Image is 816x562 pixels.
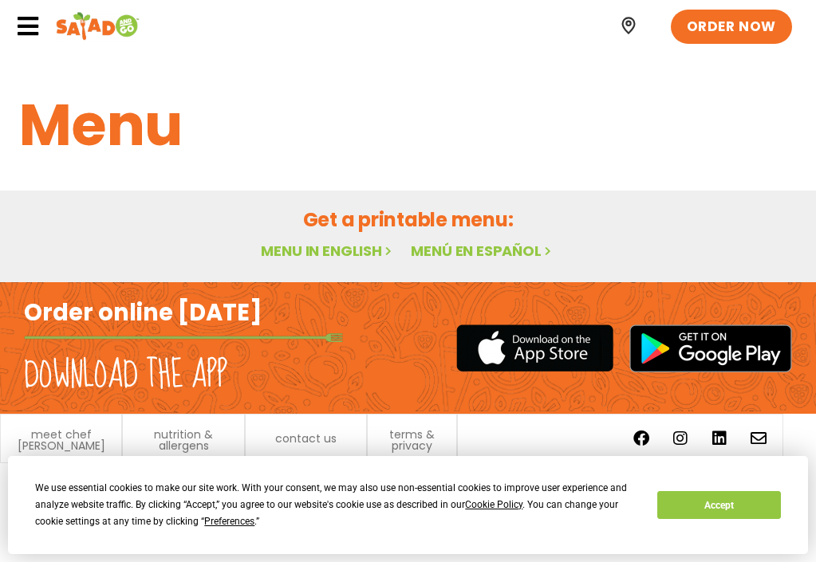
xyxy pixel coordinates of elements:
[56,10,140,42] img: Header logo
[261,241,395,261] a: Menu in English
[411,241,554,261] a: Menú en español
[465,499,522,510] span: Cookie Policy
[19,82,797,168] h1: Menu
[456,322,613,374] img: appstore
[376,429,448,451] a: terms & privacy
[9,429,113,451] a: meet chef [PERSON_NAME]
[671,10,792,45] a: ORDER NOW
[275,433,337,444] a: contact us
[24,298,262,328] h2: Order online [DATE]
[204,516,254,527] span: Preferences
[35,480,638,530] div: We use essential cookies to make our site work. With your consent, we may also use non-essential ...
[629,324,792,372] img: google_play
[24,353,227,398] h2: Download the app
[687,18,776,37] span: ORDER NOW
[131,429,235,451] a: nutrition & allergens
[19,206,797,234] h2: Get a printable menu:
[8,456,808,554] div: Cookie Consent Prompt
[657,491,780,519] button: Accept
[24,333,343,342] img: fork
